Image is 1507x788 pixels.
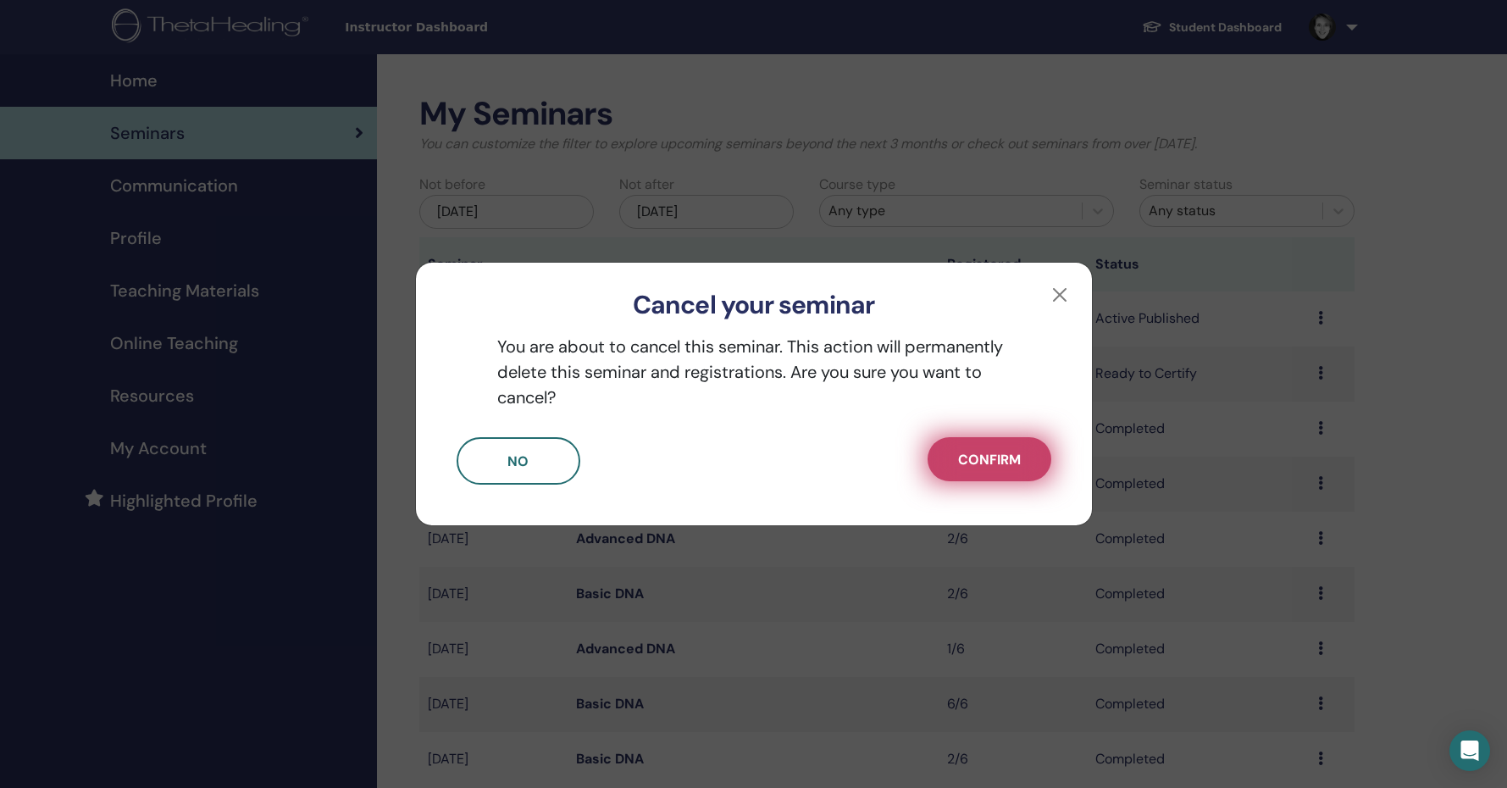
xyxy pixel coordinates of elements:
[443,290,1065,320] h3: Cancel your seminar
[958,451,1021,469] span: Confirm
[1449,730,1490,771] div: Open Intercom Messenger
[507,452,529,470] span: No
[457,334,1051,410] p: You are about to cancel this seminar. This action will permanently delete this seminar and regist...
[928,437,1051,481] button: Confirm
[457,437,580,485] button: No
